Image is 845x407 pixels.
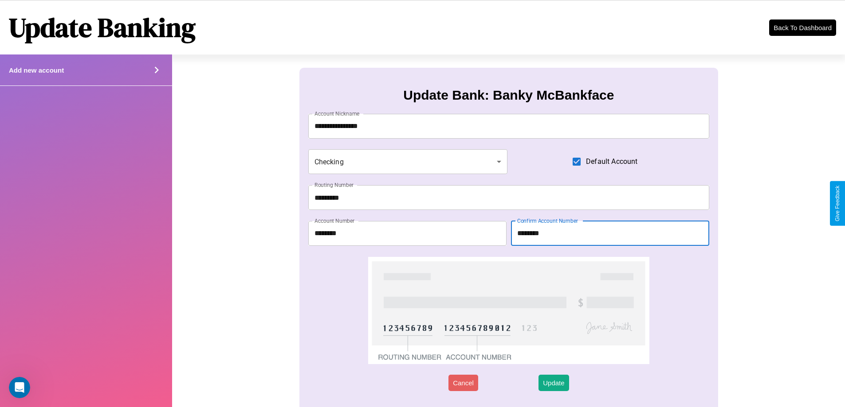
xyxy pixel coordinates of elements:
label: Confirm Account Number [517,217,578,225]
iframe: Intercom live chat [9,377,30,398]
h1: Update Banking [9,9,196,46]
h4: Add new account [9,66,64,74]
button: Cancel [448,375,478,391]
label: Routing Number [314,181,354,189]
button: Update [538,375,569,391]
div: Checking [308,149,508,174]
div: Give Feedback [834,186,841,221]
span: Default Account [586,156,637,167]
label: Account Number [314,217,354,225]
h3: Update Bank: Banky McBankface [403,88,614,103]
img: check [368,257,649,364]
label: Account Nickname [314,110,360,117]
button: Back To Dashboard [769,19,836,36]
